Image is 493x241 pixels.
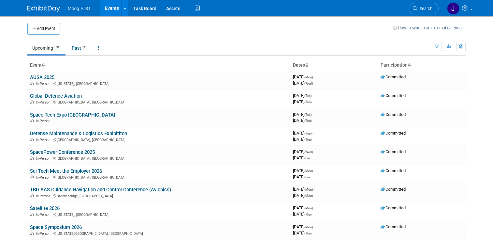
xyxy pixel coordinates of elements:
[293,74,315,79] span: [DATE]
[30,82,34,85] img: In-Person Event
[53,45,61,50] span: 20
[30,81,288,86] div: [US_STATE], [GEOGRAPHIC_DATA]
[381,112,406,117] span: Committed
[312,93,313,98] span: -
[30,99,288,104] div: [GEOGRAPHIC_DATA], [GEOGRAPHIC_DATA]
[36,100,52,104] span: In-Person
[393,25,466,30] a: How to sync to an external calendar...
[30,74,54,80] a: AUSA 2025
[304,169,313,173] span: (Mon)
[381,224,406,229] span: Committed
[36,156,52,161] span: In-Person
[304,138,312,141] span: (Thu)
[30,93,82,99] a: Global Defence Aviation
[312,131,313,136] span: -
[293,224,315,229] span: [DATE]
[81,45,87,50] span: 6
[305,62,308,68] a: Sort by Start Date
[30,213,34,216] img: In-Person Event
[30,205,60,211] a: Satellite 2026
[30,194,34,197] img: In-Person Event
[304,100,312,104] span: (Thu)
[30,149,95,155] a: SpacePower Conference 2025
[304,232,312,235] span: (Thu)
[304,113,312,117] span: (Tue)
[30,119,34,122] img: In-Person Event
[30,168,102,174] a: Sci Tech Meet the Employer 2026
[67,42,92,54] a: Past6
[304,94,312,98] span: (Tue)
[304,194,313,198] span: (Mon)
[27,60,290,71] th: Event
[381,93,406,98] span: Committed
[408,62,411,68] a: Sort by Participation Type
[30,175,34,179] img: In-Person Event
[290,60,378,71] th: Dates
[293,93,313,98] span: [DATE]
[409,3,439,14] a: Search
[314,224,315,229] span: -
[304,156,310,160] span: (Fri)
[30,100,34,104] img: In-Person Event
[293,131,313,136] span: [DATE]
[293,174,310,179] span: [DATE]
[36,82,52,86] span: In-Person
[314,149,315,154] span: -
[304,213,312,216] span: (Thu)
[30,232,34,235] img: In-Person Event
[304,119,312,122] span: (Thu)
[293,118,312,123] span: [DATE]
[27,6,60,12] img: ExhibitDay
[304,150,313,154] span: (Wed)
[30,138,34,141] img: In-Person Event
[36,175,52,180] span: In-Person
[304,175,310,179] span: (Fri)
[30,193,288,198] div: Breckenridge, [GEOGRAPHIC_DATA]
[304,225,313,229] span: (Mon)
[314,74,315,79] span: -
[30,112,115,118] a: Space Tech Expo [GEOGRAPHIC_DATA]
[293,187,315,192] span: [DATE]
[30,174,288,180] div: [GEOGRAPHIC_DATA], [GEOGRAPHIC_DATA]
[36,119,52,123] span: In-Person
[381,168,406,173] span: Committed
[68,6,90,11] span: Moog SDG
[381,187,406,192] span: Committed
[304,132,312,135] span: (Tue)
[30,224,82,230] a: Space Symposium 2026
[293,205,315,210] span: [DATE]
[293,168,315,173] span: [DATE]
[30,212,288,217] div: [US_STATE], [GEOGRAPHIC_DATA]
[293,81,313,86] span: [DATE]
[36,232,52,236] span: In-Person
[293,231,312,235] span: [DATE]
[314,168,315,173] span: -
[293,112,313,117] span: [DATE]
[304,82,313,85] span: (Wed)
[304,75,313,79] span: (Mon)
[312,112,313,117] span: -
[378,60,466,71] th: Participation
[314,187,315,192] span: -
[293,155,310,160] span: [DATE]
[293,137,312,142] span: [DATE]
[27,42,65,54] a: Upcoming20
[293,99,312,104] span: [DATE]
[30,231,288,236] div: [US_STATE][GEOGRAPHIC_DATA], [GEOGRAPHIC_DATA]
[447,2,459,15] img: Jaclyn Roberts
[314,205,315,210] span: -
[381,74,406,79] span: Committed
[30,156,34,160] img: In-Person Event
[293,149,315,154] span: [DATE]
[42,62,45,68] a: Sort by Event Name
[381,131,406,136] span: Committed
[417,6,432,11] span: Search
[36,138,52,142] span: In-Person
[381,149,406,154] span: Committed
[30,155,288,161] div: [GEOGRAPHIC_DATA], [GEOGRAPHIC_DATA]
[304,206,313,210] span: (Mon)
[293,193,313,198] span: [DATE]
[30,131,127,137] a: Defense Maintenance & Logistics Exhibititon
[30,187,171,193] a: TBD AAS Guidance Navigation and Control Conference (Avionics)
[293,212,312,217] span: [DATE]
